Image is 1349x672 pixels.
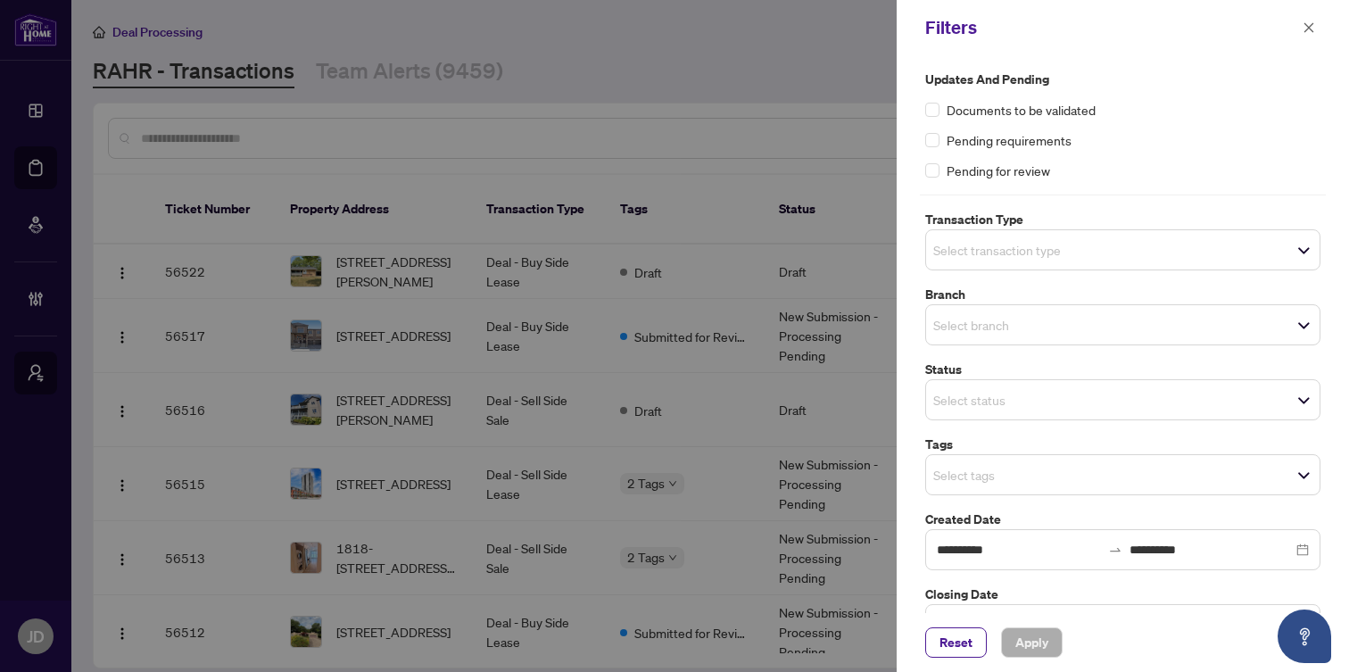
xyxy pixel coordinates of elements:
[947,100,1096,120] span: Documents to be validated
[925,210,1320,229] label: Transaction Type
[947,130,1072,150] span: Pending requirements
[1108,543,1122,557] span: to
[925,70,1320,89] label: Updates and Pending
[1108,543,1122,557] span: swap-right
[1001,627,1063,658] button: Apply
[939,628,972,657] span: Reset
[925,14,1297,41] div: Filters
[925,435,1320,454] label: Tags
[925,285,1320,304] label: Branch
[925,360,1320,379] label: Status
[925,627,987,658] button: Reset
[1303,21,1315,34] span: close
[925,585,1320,604] label: Closing Date
[1278,610,1331,663] button: Open asap
[925,510,1320,529] label: Created Date
[947,161,1050,180] span: Pending for review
